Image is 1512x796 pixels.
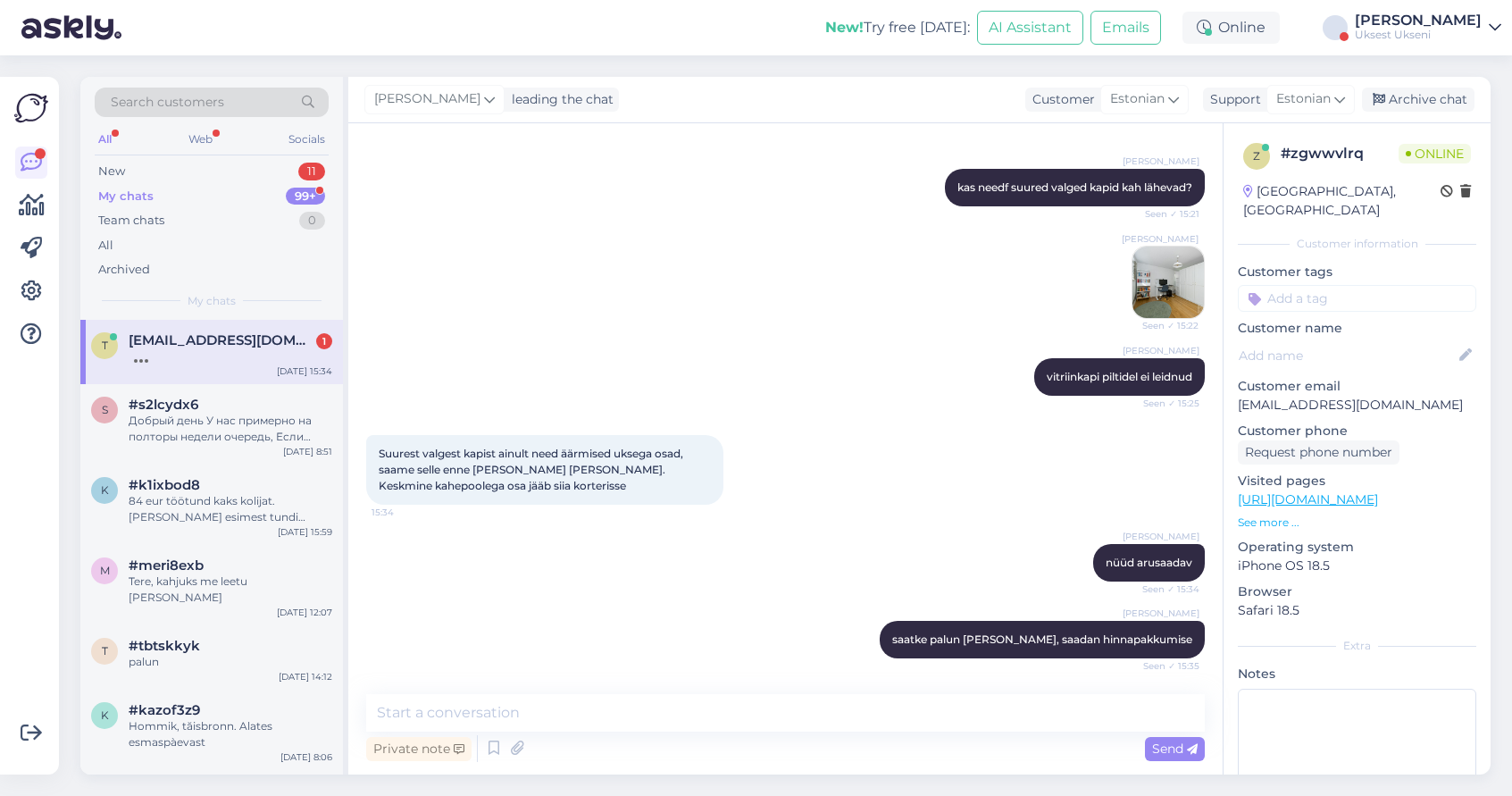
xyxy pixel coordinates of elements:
span: #kazof3z9 [129,702,200,718]
div: My chats [98,188,154,205]
span: Search customers [111,93,224,112]
div: # zgwwvlrq [1281,143,1399,164]
p: Customer email [1238,377,1476,396]
div: Online [1182,12,1280,44]
span: t [102,339,108,352]
div: Добрый день У нас примерно на полторы недели очередь, Если [PERSON_NAME] быстро надо то помочь не... [129,413,332,445]
div: All [98,237,113,255]
span: z [1253,149,1260,163]
span: vitriinkapi piltidel ei leidnud [1047,370,1192,383]
div: [GEOGRAPHIC_DATA], [GEOGRAPHIC_DATA] [1243,182,1441,220]
p: Notes [1238,665,1476,683]
button: Emails [1090,11,1161,45]
div: 11 [298,163,325,180]
div: 0 [299,212,325,230]
p: Safari 18.5 [1238,601,1476,620]
div: Archived [98,261,150,279]
span: [PERSON_NAME] [1123,155,1199,168]
div: Hommik, tăisbronn. Alates esmaspàevast [129,718,332,750]
div: Support [1203,90,1261,109]
span: s [102,403,108,416]
span: nüüd arusaadav [1106,556,1192,569]
span: [PERSON_NAME] [1123,530,1199,543]
div: Customer [1025,90,1095,109]
div: [DATE] 15:59 [278,525,332,539]
p: Customer tags [1238,263,1476,281]
p: iPhone OS 18.5 [1238,557,1476,575]
span: [PERSON_NAME] [1123,344,1199,357]
div: Extra [1238,638,1476,654]
span: tuulitammeemail@gmail.com [129,332,314,348]
div: [DATE] 12:07 [277,606,332,619]
span: Seen ✓ 15:22 [1132,319,1199,332]
span: k [101,483,109,497]
div: [DATE] 14:12 [279,670,332,683]
div: Socials [285,128,329,151]
div: [DATE] 8:51 [283,445,332,458]
div: [DATE] 8:06 [280,750,332,764]
div: 99+ [286,188,325,205]
span: #k1ixbod8 [129,477,200,493]
span: k [101,708,109,722]
a: [URL][DOMAIN_NAME] [1238,491,1378,507]
p: See more ... [1238,515,1476,531]
p: Customer name [1238,319,1476,338]
span: 15:34 [372,506,439,519]
input: Add a tag [1238,285,1476,312]
span: Online [1399,144,1471,163]
span: m [100,564,110,577]
div: Try free [DATE]: [825,17,970,38]
img: Attachment [1132,247,1204,318]
span: t [102,644,108,658]
div: All [95,128,115,151]
div: Uksest Ukseni [1355,28,1482,42]
div: 1 [316,333,332,349]
img: Askly Logo [14,91,48,125]
div: New [98,163,125,180]
div: Team chats [98,212,164,230]
button: AI Assistant [977,11,1083,45]
div: Archive chat [1362,88,1474,112]
p: Operating system [1238,538,1476,557]
div: 84 eur töötund kaks kolijat. [PERSON_NAME] esimest tundi ajaarvestus veerandtunnise täpsusega. Ta... [129,493,332,525]
span: #tbtskkyk [129,638,200,654]
p: Customer phone [1238,422,1476,440]
div: Private note [366,737,472,761]
a: [PERSON_NAME]Uksest Ukseni [1355,13,1501,42]
span: Seen ✓ 15:21 [1132,207,1199,221]
span: #meri8exb [129,557,204,574]
span: Estonian [1276,89,1331,109]
input: Add name [1239,346,1456,365]
span: saatke palun [PERSON_NAME], saadan hinnapakkumise [892,633,1192,646]
b: New! [825,19,864,36]
div: Customer information [1238,236,1476,252]
span: Seen ✓ 15:34 [1132,582,1199,596]
div: Web [185,128,216,151]
span: Seen ✓ 15:35 [1132,659,1199,673]
span: My chats [188,293,236,309]
span: Send [1152,741,1198,757]
span: Seen ✓ 15:25 [1132,397,1199,410]
div: leading the chat [505,90,614,109]
span: #s2lcydx6 [129,397,198,413]
p: Browser [1238,582,1476,601]
span: [PERSON_NAME] [374,89,480,109]
div: [DATE] 15:34 [277,364,332,378]
p: Visited pages [1238,472,1476,490]
div: palun [129,654,332,670]
span: [PERSON_NAME] [1123,607,1199,620]
span: Estonian [1110,89,1165,109]
div: Request phone number [1238,440,1399,465]
span: Suurest valgest kapist ainult need äärmised uksega osad, saame selle enne [PERSON_NAME] [PERSON_N... [379,447,686,492]
span: [PERSON_NAME] [1122,232,1199,246]
div: Tere, kahjuks me leetu [PERSON_NAME] [129,574,332,606]
div: [PERSON_NAME] [1355,13,1482,28]
p: [EMAIL_ADDRESS][DOMAIN_NAME] [1238,396,1476,415]
span: kas needf suured valged kapid kah lähevad? [957,180,1192,194]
